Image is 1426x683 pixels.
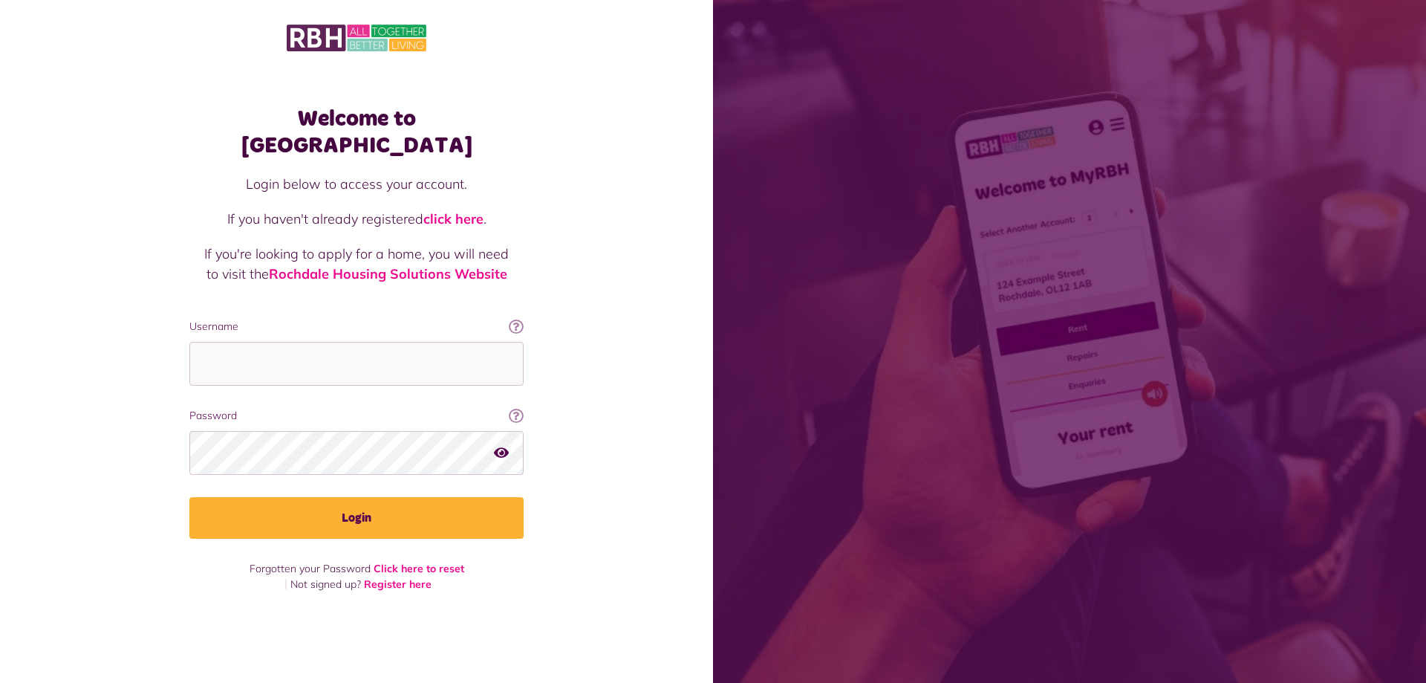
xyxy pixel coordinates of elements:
[290,577,361,591] span: Not signed up?
[269,265,507,282] a: Rochdale Housing Solutions Website
[204,209,509,229] p: If you haven't already registered .
[364,577,432,591] a: Register here
[204,174,509,194] p: Login below to access your account.
[189,106,524,159] h1: Welcome to [GEOGRAPHIC_DATA]
[204,244,509,284] p: If you're looking to apply for a home, you will need to visit the
[250,562,371,575] span: Forgotten your Password
[189,319,524,334] label: Username
[423,210,484,227] a: click here
[287,22,426,54] img: MyRBH
[189,408,524,424] label: Password
[189,497,524,539] button: Login
[374,562,464,575] a: Click here to reset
